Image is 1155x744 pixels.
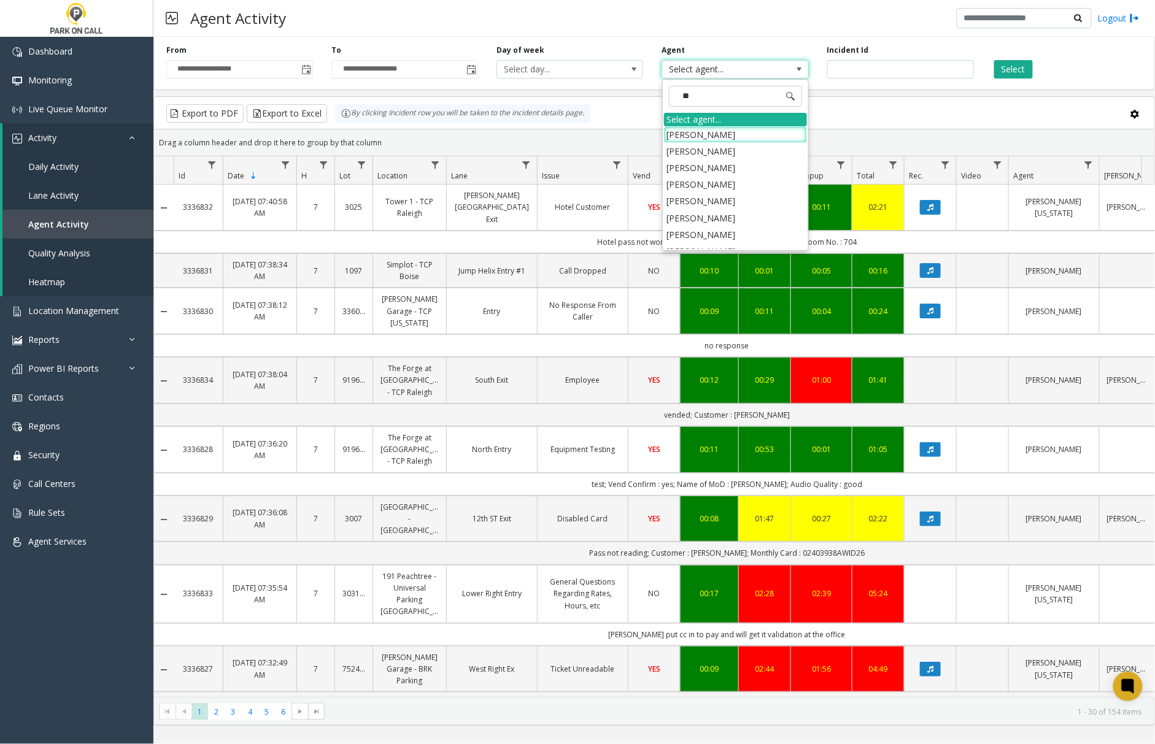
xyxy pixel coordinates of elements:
[179,171,185,181] span: Id
[688,374,731,386] a: 00:12
[154,307,174,316] a: Collapse Details
[795,171,824,181] span: Wrapup
[292,703,308,720] span: Go to the next page
[798,305,844,317] a: 00:04
[664,113,807,126] div: Select agent...
[664,176,807,193] li: [PERSON_NAME]
[746,265,783,277] a: 00:01
[798,443,844,455] div: 00:01
[181,443,215,455] a: 3336828
[454,443,530,455] a: North Entry
[380,293,439,329] a: [PERSON_NAME] Garage - TCP [US_STATE]
[746,443,783,455] div: 00:53
[12,105,22,115] img: 'icon'
[181,305,215,317] a: 3336830
[860,265,897,277] a: 00:16
[427,156,444,173] a: Location Filter Menu
[662,45,685,56] label: Agent
[342,201,365,213] a: 3025
[688,663,731,675] a: 00:09
[301,171,307,181] span: H
[28,507,65,518] span: Rule Sets
[545,265,620,277] a: Call Dropped
[342,265,365,277] a: 1097
[496,45,544,56] label: Day of week
[545,201,620,213] a: Hotel Customer
[312,707,322,716] span: Go to the last page
[860,663,897,675] div: 04:49
[857,171,875,181] span: Total
[304,374,327,386] a: 7
[545,663,620,675] a: Ticket Unreadable
[28,276,65,288] span: Heatmap
[28,420,60,432] span: Regions
[304,265,327,277] a: 7
[454,305,530,317] a: Entry
[545,374,620,386] a: Employee
[1107,663,1150,675] a: [PERSON_NAME]
[12,508,22,518] img: 'icon'
[454,513,530,524] a: 12th ST Exit
[181,265,215,277] a: 3336831
[231,507,289,530] a: [DATE] 07:36:08 AM
[860,374,897,386] a: 01:41
[746,374,783,386] a: 00:29
[377,171,408,181] span: Location
[798,201,844,213] div: 00:11
[649,306,660,316] span: NO
[545,443,620,455] a: Equipment Testing
[1107,201,1150,213] a: [PERSON_NAME]
[798,374,844,386] a: 01:00
[342,513,365,524] a: 3007
[380,196,439,219] a: Tower 1 - TCP Raleigh
[181,513,215,524] a: 3336829
[798,265,844,277] div: 00:05
[332,707,1142,717] kendo-pager-info: 1 - 30 of 154 items
[746,513,783,524] div: 01:47
[1016,196,1092,219] a: [PERSON_NAME][US_STATE]
[154,515,174,524] a: Collapse Details
[860,305,897,317] a: 00:24
[1107,513,1150,524] a: [PERSON_NAME]
[231,657,289,680] a: [DATE] 07:32:49 AM
[28,190,79,201] span: Lane Activity
[1130,12,1140,25] img: logout
[454,374,530,386] a: South Exit
[154,132,1154,153] div: Drag a column header and drop it here to group by that column
[154,203,174,213] a: Collapse Details
[648,664,660,674] span: YES
[342,443,365,455] a: 919604
[688,443,731,455] div: 00:11
[28,103,107,115] span: Live Queue Monitor
[633,171,651,181] span: Vend
[636,201,673,213] a: YES
[231,369,289,392] a: [DATE] 07:38:04 AM
[208,704,225,720] span: Page 2
[380,432,439,467] a: The Forge at [GEOGRAPHIC_DATA] - TCP Raleigh
[688,305,731,317] a: 00:09
[181,588,215,599] a: 3336833
[2,181,153,210] a: Lane Activity
[184,3,292,33] h3: Agent Activity
[648,375,660,385] span: YES
[339,171,350,181] span: Lot
[12,76,22,86] img: 'icon'
[664,143,807,159] li: [PERSON_NAME]
[746,588,783,599] a: 02:28
[798,588,844,599] div: 02:39
[649,266,660,276] span: NO
[12,393,22,403] img: 'icon'
[154,445,174,455] a: Collapse Details
[380,651,439,687] a: [PERSON_NAME] Garage - BRK Parking
[28,74,72,86] span: Monitoring
[308,703,325,720] span: Go to the last page
[166,3,178,33] img: pageIcon
[28,45,72,57] span: Dashboard
[860,588,897,599] a: 05:24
